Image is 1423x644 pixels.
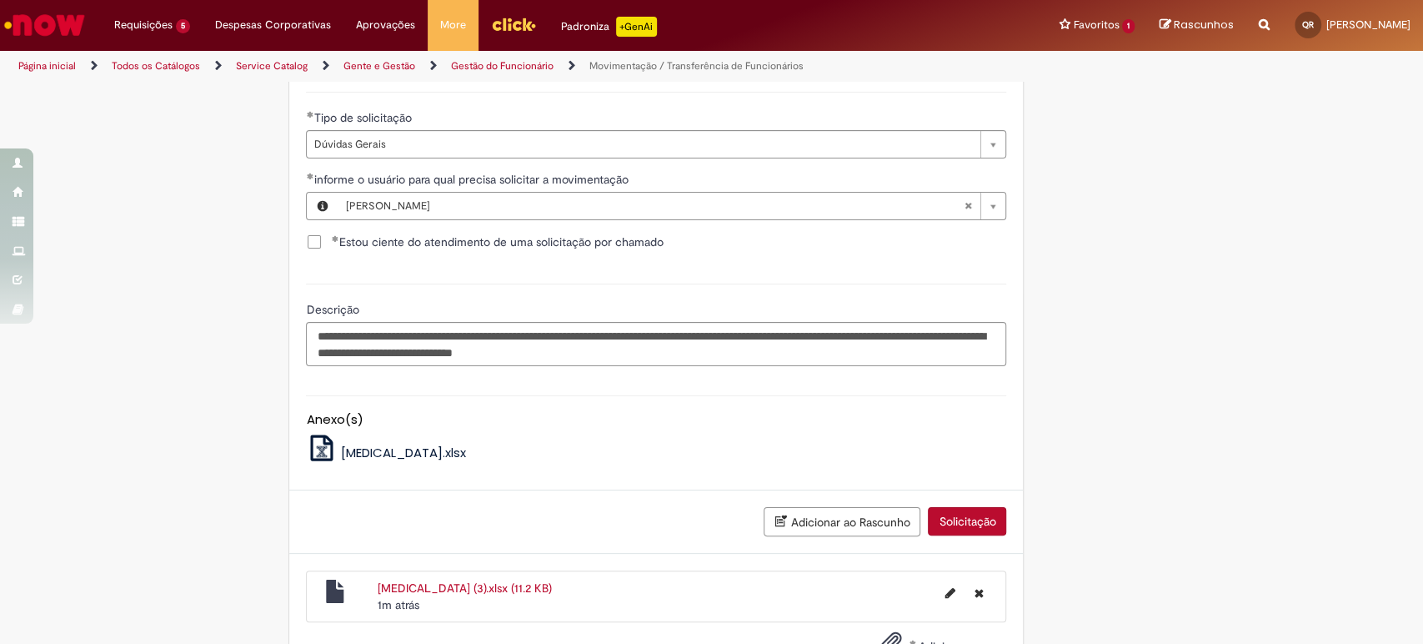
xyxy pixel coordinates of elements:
a: Página inicial [18,59,76,73]
span: Descrição [306,302,362,317]
textarea: Descrição [306,322,1006,367]
span: 1m atrás [378,597,419,612]
button: informe o usuário para qual precisa solicitar a movimentação, Visualizar este registro Luca Arauj... [307,193,337,219]
a: [MEDICAL_DATA].xlsx [306,444,466,461]
button: Excluir Change Job (3).xlsx [964,580,993,606]
span: Requisições [114,17,173,33]
span: Obrigatório Preenchido [306,173,313,179]
span: Obrigatório Preenchido [306,111,313,118]
span: Estou ciente do atendimento de uma solicitação por chamado [331,234,663,250]
span: QR [1302,19,1314,30]
span: [PERSON_NAME] [345,193,964,219]
a: Movimentação / Transferência de Funcionários [589,59,804,73]
span: Despesas Corporativas [215,17,331,33]
a: Rascunhos [1160,18,1234,33]
span: 1 [1122,19,1135,33]
img: click_logo_yellow_360x200.png [491,12,536,37]
ul: Trilhas de página [13,51,936,82]
time: 01/10/2025 14:48:41 [378,597,419,612]
button: Solicitação [928,507,1006,536]
div: Padroniza [561,17,657,37]
p: +GenAi [616,17,657,37]
span: Obrigatório Preenchido [331,235,338,242]
button: Editar nome de arquivo Change Job (3).xlsx [934,580,965,606]
span: Tipo de solicitação [313,110,414,125]
a: [PERSON_NAME]Limpar campo informe o usuário para qual precisa solicitar a movimentação [337,193,1005,219]
span: Favoritos [1073,17,1119,33]
a: [MEDICAL_DATA] (3).xlsx (11.2 KB) [378,581,552,596]
a: Gente e Gestão [343,59,415,73]
a: Todos os Catálogos [112,59,200,73]
a: Service Catalog [236,59,308,73]
span: 5 [176,19,190,33]
button: Adicionar ao Rascunho [764,507,920,536]
h5: Anexo(s) [306,413,1006,427]
a: Gestão do Funcionário [451,59,554,73]
span: [MEDICAL_DATA].xlsx [341,444,466,461]
img: ServiceNow [2,8,88,42]
span: More [440,17,466,33]
span: Rascunhos [1174,17,1234,33]
span: Aprovações [356,17,415,33]
abbr: Limpar campo informe o usuário para qual precisa solicitar a movimentação [955,193,980,219]
span: Dúvidas Gerais [313,131,972,158]
span: [PERSON_NAME] [1326,18,1410,32]
span: Necessários - informe o usuário para qual precisa solicitar a movimentação [313,172,631,187]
